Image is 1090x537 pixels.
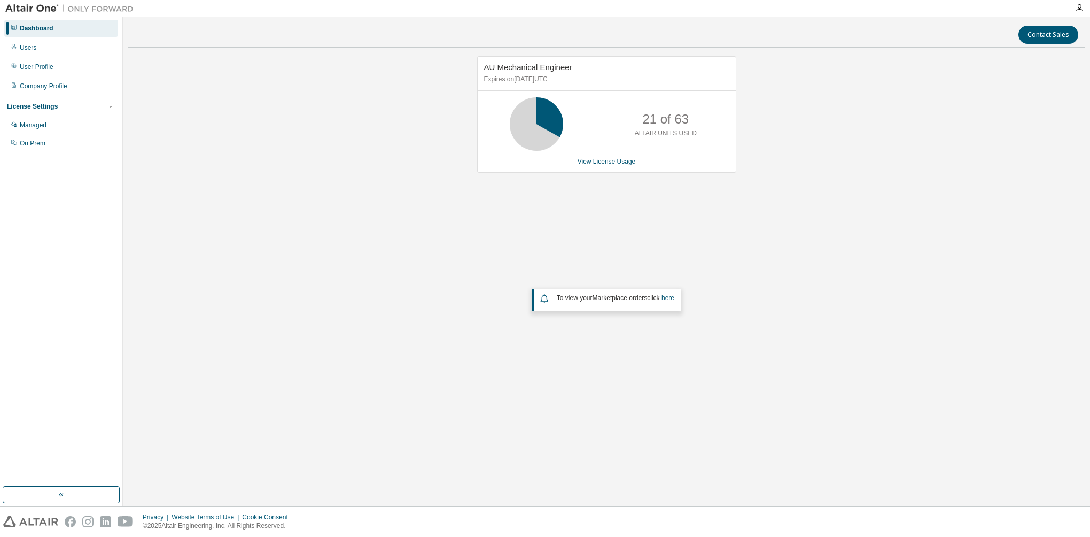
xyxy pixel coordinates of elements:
[100,516,111,527] img: linkedin.svg
[593,294,648,302] em: Marketplace orders
[7,102,58,111] div: License Settings
[557,294,674,302] span: To view your click
[20,24,53,33] div: Dashboard
[65,516,76,527] img: facebook.svg
[118,516,133,527] img: youtube.svg
[20,63,53,71] div: User Profile
[1018,26,1078,44] button: Contact Sales
[5,3,139,14] img: Altair One
[661,294,674,302] a: here
[172,513,242,521] div: Website Terms of Use
[20,43,36,52] div: Users
[484,75,727,84] p: Expires on [DATE] UTC
[20,82,67,90] div: Company Profile
[578,158,636,165] a: View License Usage
[82,516,94,527] img: instagram.svg
[242,513,294,521] div: Cookie Consent
[143,513,172,521] div: Privacy
[3,516,58,527] img: altair_logo.svg
[635,129,697,138] p: ALTAIR UNITS USED
[143,521,294,531] p: © 2025 Altair Engineering, Inc. All Rights Reserved.
[484,63,572,72] span: AU Mechanical Engineer
[642,110,689,128] p: 21 of 63
[20,121,46,129] div: Managed
[20,139,45,148] div: On Prem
